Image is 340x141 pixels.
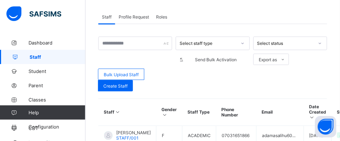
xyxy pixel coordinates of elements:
[304,99,332,126] th: Date Created
[309,115,315,120] i: Sort in Ascending Order
[6,6,61,21] img: safsims
[259,57,277,62] span: Export as
[180,41,236,46] div: Select staff type
[116,130,151,136] span: [PERSON_NAME]
[257,41,314,46] div: Select status
[156,14,167,20] span: Roles
[119,14,149,20] span: Profile Request
[99,99,156,126] th: Staff
[104,72,139,77] span: Bulk Upload Staff
[115,110,121,115] i: Sort in Ascending Order
[29,68,86,74] span: Student
[182,99,216,126] th: Staff Type
[187,57,244,62] span: Send Bulk Activation
[216,99,257,126] th: Phone Number
[29,83,86,88] span: Parent
[103,83,128,89] span: Create Staff
[29,40,86,46] span: Dashboard
[30,54,86,60] span: Staff
[315,116,336,137] button: Open asap
[29,124,85,130] span: Configuration
[116,136,139,141] span: STAFF/001
[156,99,182,126] th: Gender
[29,110,85,115] span: Help
[257,99,304,126] th: Email
[29,97,86,103] span: Classes
[162,113,168,118] i: Sort in Ascending Order
[102,14,112,20] span: Staff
